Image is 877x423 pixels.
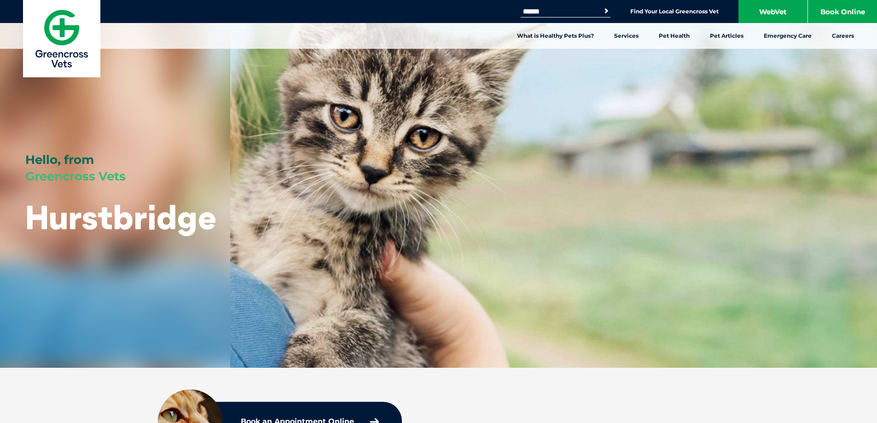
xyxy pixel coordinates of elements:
[25,152,94,167] span: Hello, from
[630,8,719,15] a: Find Your Local Greencross Vet
[649,23,700,49] a: Pet Health
[507,23,604,49] a: What is Healthy Pets Plus?
[754,23,822,49] a: Emergency Care
[602,6,611,16] button: Search
[25,199,217,235] h1: Hurstbridge
[604,23,649,49] a: Services
[822,23,864,49] a: Careers
[25,169,126,184] span: Greencross Vets
[700,23,754,49] a: Pet Articles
